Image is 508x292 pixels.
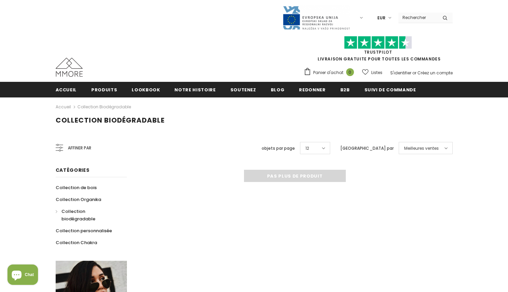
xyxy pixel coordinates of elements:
[56,227,112,234] span: Collection personnalisée
[230,82,256,97] a: soutenez
[282,5,350,30] img: Javni Razpis
[340,82,350,97] a: B2B
[56,205,119,225] a: Collection biodégradable
[282,15,350,20] a: Javni Razpis
[262,145,295,152] label: objets par page
[56,58,83,77] img: Cas MMORE
[404,145,439,152] span: Meilleures ventes
[299,82,325,97] a: Redonner
[377,15,385,21] span: EUR
[56,237,97,249] a: Collection Chakra
[299,87,325,93] span: Redonner
[56,225,112,237] a: Collection personnalisée
[56,82,77,97] a: Accueil
[304,39,453,62] span: LIVRAISON GRATUITE POUR TOUTES LES COMMANDES
[398,13,437,22] input: Search Site
[132,87,160,93] span: Lookbook
[56,115,165,125] span: Collection biodégradable
[344,36,412,49] img: Faites confiance aux étoiles pilotes
[56,194,101,205] a: Collection Organika
[5,264,40,287] inbox-online-store-chat: Shopify online store chat
[56,182,97,194] a: Collection de bois
[91,82,117,97] a: Produits
[313,69,343,76] span: Panier d'achat
[271,82,285,97] a: Blog
[230,87,256,93] span: soutenez
[68,144,91,152] span: Affiner par
[56,103,71,111] a: Accueil
[56,239,97,246] span: Collection Chakra
[340,145,394,152] label: [GEOGRAPHIC_DATA] par
[174,87,215,93] span: Notre histoire
[362,67,382,78] a: Listes
[56,184,97,191] span: Collection de bois
[56,167,90,174] span: Catégories
[412,70,416,76] span: or
[346,68,354,76] span: 0
[304,68,357,78] a: Panier d'achat 0
[56,196,101,203] span: Collection Organika
[364,82,416,97] a: Suivi de commande
[364,87,416,93] span: Suivi de commande
[364,49,392,55] a: TrustPilot
[371,69,382,76] span: Listes
[340,87,350,93] span: B2B
[174,82,215,97] a: Notre histoire
[91,87,117,93] span: Produits
[56,87,77,93] span: Accueil
[390,70,411,76] a: S'identifier
[305,145,309,152] span: 12
[61,208,95,222] span: Collection biodégradable
[132,82,160,97] a: Lookbook
[271,87,285,93] span: Blog
[77,104,131,110] a: Collection biodégradable
[417,70,453,76] a: Créez un compte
